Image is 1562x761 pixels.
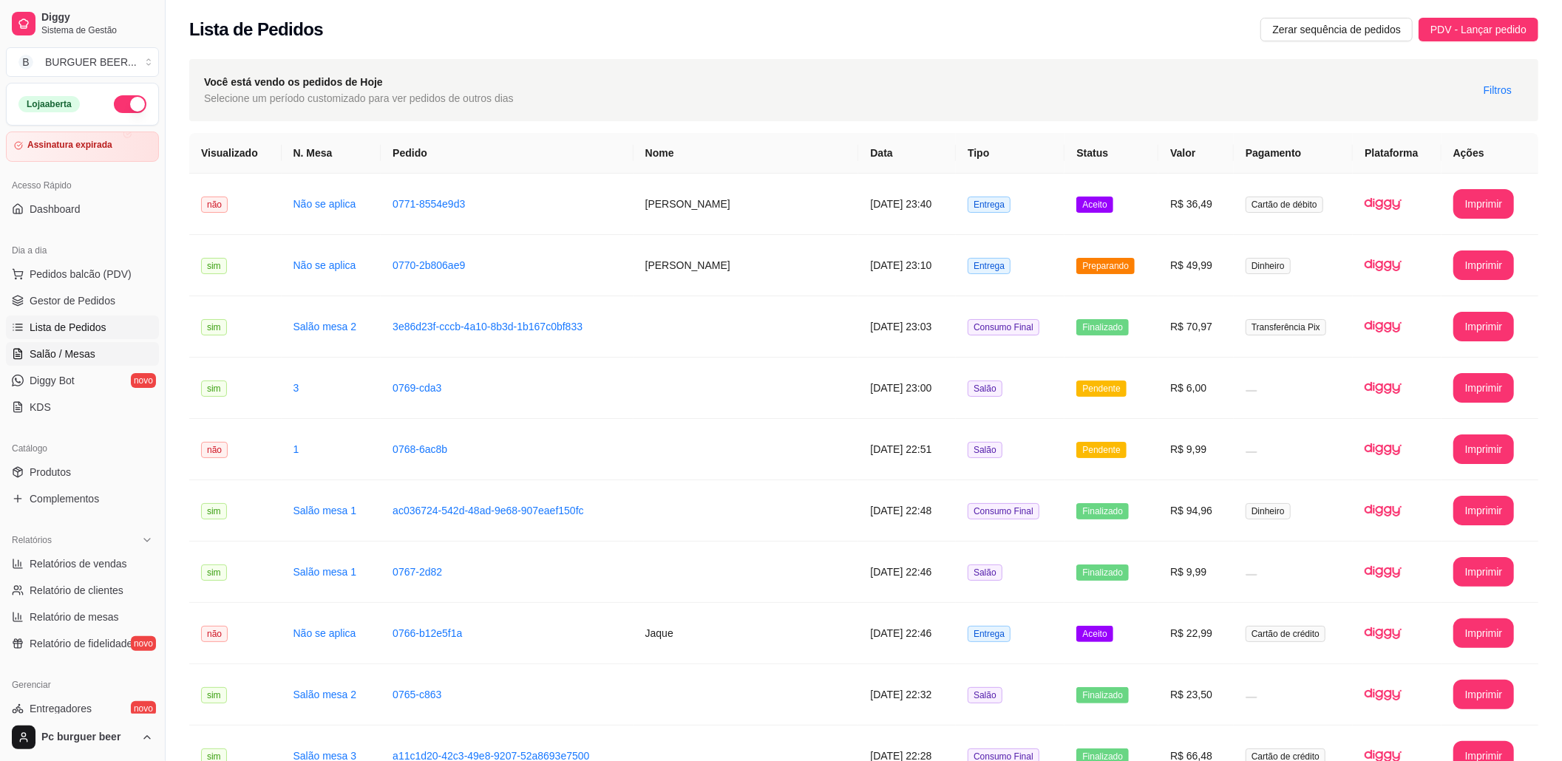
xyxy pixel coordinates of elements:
span: Complementos [30,491,99,506]
a: Dashboard [6,197,159,221]
div: Loja aberta [18,96,80,112]
span: Entrega [968,197,1011,213]
span: Salão / Mesas [30,347,95,361]
span: não [201,626,228,642]
span: Relatórios de vendas [30,556,127,571]
button: Imprimir [1453,373,1515,403]
span: Salão [968,687,1002,703]
a: 0771-8554e9d3 [393,198,465,210]
a: Não se aplica [293,627,356,639]
span: sim [201,258,227,274]
th: Valor [1158,133,1234,174]
span: sim [201,564,227,581]
a: Salão mesa 2 [293,321,357,332]
span: Selecione um período customizado para ver pedidos de outros dias [204,90,514,106]
img: diggy [1365,492,1402,529]
a: Não se aplica [293,198,356,210]
td: [PERSON_NAME] [634,235,859,296]
td: Jaque [634,603,859,664]
a: 0768-6ac8b [393,443,447,455]
a: Não se aplica [293,259,356,271]
td: R$ 6,00 [1158,358,1234,419]
span: Gestor de Pedidos [30,293,115,308]
span: Produtos [30,465,71,480]
th: N. Mesa [282,133,381,174]
a: Assinatura expirada [6,132,159,162]
td: [DATE] 23:10 [858,235,956,296]
span: Salão [968,564,1002,581]
img: diggy [1365,308,1402,345]
span: Pendente [1076,380,1126,397]
span: Relatório de mesas [30,610,119,624]
td: R$ 9,99 [1158,419,1234,480]
span: Diggy [41,11,153,24]
span: Aceito [1076,197,1113,213]
div: Dia a dia [6,239,159,262]
span: Sistema de Gestão [41,24,153,36]
div: Acesso Rápido [6,174,159,197]
img: diggy [1365,431,1402,468]
a: Diggy Botnovo [6,369,159,392]
a: Relatório de mesas [6,605,159,629]
span: Pendente [1076,442,1126,458]
span: Finalizado [1076,319,1129,335]
button: Alterar Status [114,95,146,113]
span: Aceito [1076,626,1113,642]
td: R$ 9,99 [1158,542,1234,603]
th: Plataforma [1353,133,1441,174]
button: Imprimir [1453,618,1515,648]
a: 3e86d23f-cccb-4a10-8b3d-1b167c0bf833 [393,321,583,332]
span: Dinheiro [1246,503,1291,519]
button: Pedidos balcão (PDV) [6,262,159,286]
span: Finalizado [1076,564,1129,581]
td: [DATE] 22:46 [858,542,956,603]
span: Transferência Pix [1246,319,1326,335]
th: Pedido [381,133,633,174]
span: sim [201,687,227,703]
span: Finalizado [1076,687,1129,703]
a: Lista de Pedidos [6,315,159,339]
button: Imprimir [1453,189,1515,219]
a: 0765-c863 [393,689,441,700]
span: Entregadores [30,701,92,716]
a: 0770-2b806ae9 [393,259,465,271]
td: [DATE] 22:32 [858,664,956,726]
span: Salão [968,442,1002,458]
div: Gerenciar [6,673,159,697]
span: PDV - Lançar pedido [1430,21,1527,38]
div: Catálogo [6,437,159,460]
img: diggy [1365,676,1402,713]
td: R$ 49,99 [1158,235,1234,296]
span: sim [201,319,227,335]
th: Data [858,133,956,174]
span: Lista de Pedidos [30,320,106,335]
a: Entregadoresnovo [6,697,159,720]
button: Imprimir [1453,250,1515,280]
span: Zerar sequência de pedidos [1272,21,1401,38]
a: Produtos [6,460,159,484]
a: 3 [293,382,299,394]
a: Salão mesa 1 [293,566,357,578]
span: não [201,197,228,213]
h2: Lista de Pedidos [189,18,323,41]
td: [PERSON_NAME] [634,174,859,235]
a: KDS [6,395,159,419]
span: não [201,442,228,458]
td: R$ 36,49 [1158,174,1234,235]
button: Imprimir [1453,680,1515,709]
span: sim [201,380,227,397]
button: Imprimir [1453,434,1515,464]
span: Consumo Final [968,503,1039,519]
a: 1 [293,443,299,455]
td: R$ 94,96 [1158,480,1234,542]
button: Imprimir [1453,312,1515,341]
a: Relatório de fidelidadenovo [6,632,159,655]
a: 0769-cda3 [393,382,441,394]
span: Relatório de clientes [30,583,123,598]
img: diggy [1365,185,1402,222]
td: R$ 23,50 [1158,664,1234,726]
img: diggy [1365,247,1402,284]
a: 0766-b12e5f1a [393,627,462,639]
button: Filtros [1472,78,1524,102]
th: Tipo [956,133,1064,174]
